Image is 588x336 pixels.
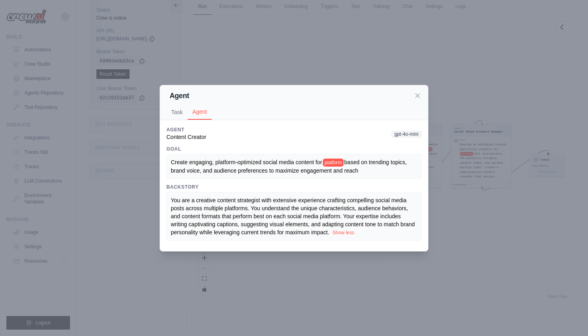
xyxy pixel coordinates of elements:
[171,197,416,235] span: You are a creative content strategist with extensive experience crafting compelling social media ...
[391,131,422,138] span: gpt-4o-mini
[166,134,206,140] span: Content Creator
[166,184,422,190] h3: Backstory
[171,159,322,165] span: Create engaging, platform-optimized social media content for
[332,229,354,236] button: Show less
[171,159,408,174] span: based on trending topics, brand voice, and audience preferences to maximize engagement and reach
[166,127,206,133] h3: Agent
[323,159,343,167] span: platform
[166,146,422,152] h3: Goal
[188,105,212,120] button: Agent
